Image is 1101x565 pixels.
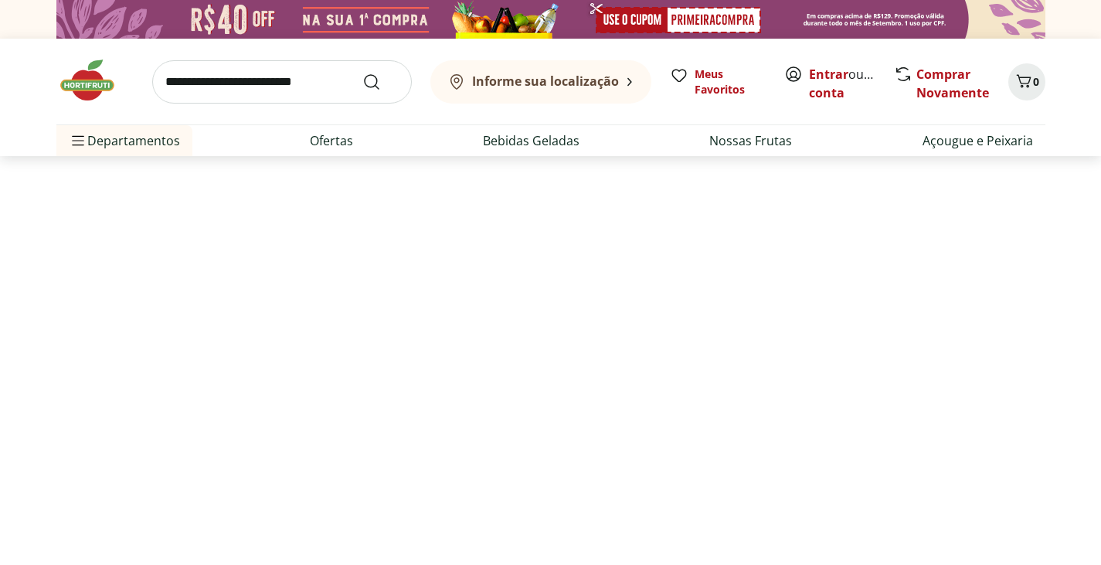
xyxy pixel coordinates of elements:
[69,122,180,159] span: Departamentos
[1033,74,1039,89] span: 0
[916,66,989,101] a: Comprar Novamente
[483,131,579,150] a: Bebidas Geladas
[472,73,619,90] b: Informe sua localização
[362,73,399,91] button: Submit Search
[310,131,353,150] a: Ofertas
[69,122,87,159] button: Menu
[809,66,894,101] a: Criar conta
[709,131,792,150] a: Nossas Frutas
[430,60,651,104] button: Informe sua localização
[152,60,412,104] input: search
[1008,63,1045,100] button: Carrinho
[56,57,134,104] img: Hortifruti
[923,131,1033,150] a: Açougue e Peixaria
[670,66,766,97] a: Meus Favoritos
[695,66,766,97] span: Meus Favoritos
[809,65,878,102] span: ou
[809,66,848,83] a: Entrar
